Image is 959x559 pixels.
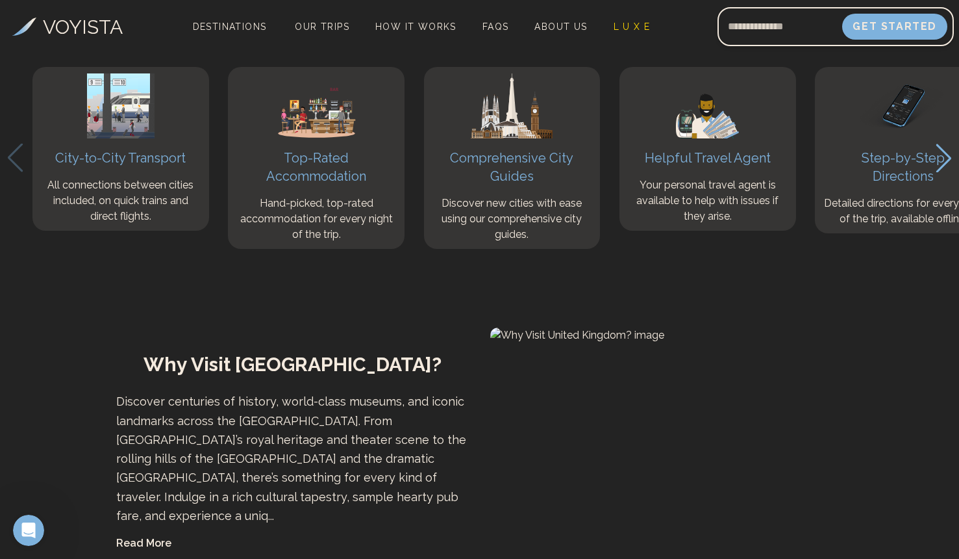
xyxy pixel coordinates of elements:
span: About Us [534,21,587,32]
img: Top-Rated Accommodation [234,73,398,138]
h3: Top-Rated Accommodation [245,149,388,185]
input: Email address [717,11,842,42]
h3: VOYISTA [43,12,123,42]
swiper-slide: 2 / 5 [228,67,405,249]
a: VOYISTA [12,12,123,42]
h4: All connections between cities included, on quick trains and direct flights. [39,177,203,224]
swiper-slide: 4 / 5 [619,67,796,231]
h4: Your personal travel agent is available to help with issues if they arise. [626,177,790,224]
button: Get Started [842,14,947,40]
span: How It Works [375,21,456,32]
span: L U X E [614,21,651,32]
h2: Why Visit [GEOGRAPHIC_DATA]? [116,353,469,376]
iframe: Intercom live chat [13,515,44,546]
span: Our Trips [295,21,349,32]
a: About Us [529,18,592,36]
h3: Comprehensive City Guides [441,149,584,185]
a: Our Trips [290,18,355,36]
swiper-slide: 3 / 5 [424,67,601,249]
span: FAQs [482,21,509,32]
img: City-to-City Transport [39,73,203,138]
a: L U X E [608,18,656,36]
h4: Discover new cities with ease using our comprehensive city guides. [430,196,594,242]
a: FAQs [477,18,514,36]
a: How It Works [370,18,462,36]
h3: City-to-City Transport [49,149,192,167]
img: Helpful Travel Agent [626,73,790,138]
span: Destinations [188,16,272,55]
img: Voyista Logo [12,18,36,36]
h3: Helpful Travel Agent [636,149,779,167]
p: Discover centuries of history, world-class museums, and iconic landmarks across the [GEOGRAPHIC_D... [116,392,469,525]
h4: Hand-picked, top-rated accommodation for every night of the trip. [234,196,398,242]
img: Comprehensive City Guides [430,73,594,138]
button: Read More [116,536,171,551]
swiper-slide: 1 / 5 [32,67,209,231]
